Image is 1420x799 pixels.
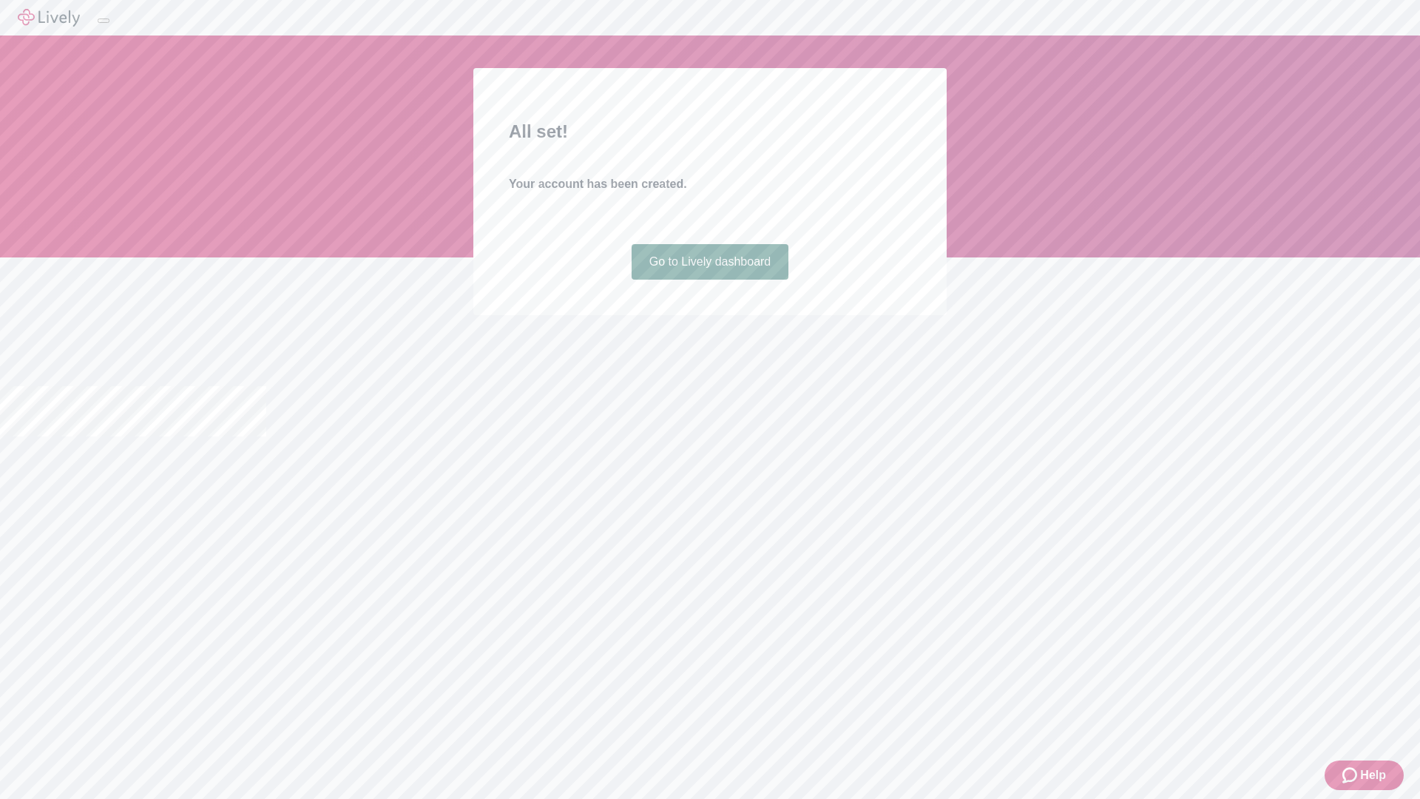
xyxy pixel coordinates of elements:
[1342,766,1360,784] svg: Zendesk support icon
[1360,766,1386,784] span: Help
[632,244,789,280] a: Go to Lively dashboard
[98,18,109,23] button: Log out
[1325,761,1404,790] button: Zendesk support iconHelp
[509,175,911,193] h4: Your account has been created.
[18,9,80,27] img: Lively
[509,118,911,145] h2: All set!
